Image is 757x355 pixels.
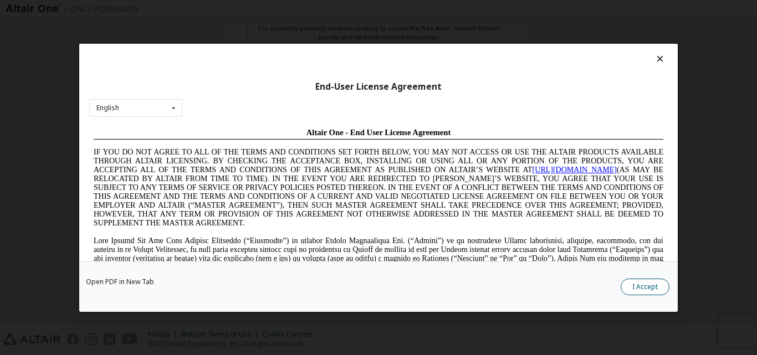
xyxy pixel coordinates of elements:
a: [URL][DOMAIN_NAME] [443,42,528,50]
div: End-User License Agreement [89,81,668,92]
span: Lore Ipsumd Sit Ame Cons Adipisc Elitseddo (“Eiusmodte”) in utlabor Etdolo Magnaaliqua Eni. (“Adm... [4,113,574,192]
a: Open PDF in New Tab [86,278,154,285]
button: I Accept [621,278,669,295]
span: Altair One - End User License Agreement [217,4,362,13]
span: IF YOU DO NOT AGREE TO ALL OF THE TERMS AND CONDITIONS SET FORTH BELOW, YOU MAY NOT ACCESS OR USE... [4,24,574,104]
div: English [96,105,119,111]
